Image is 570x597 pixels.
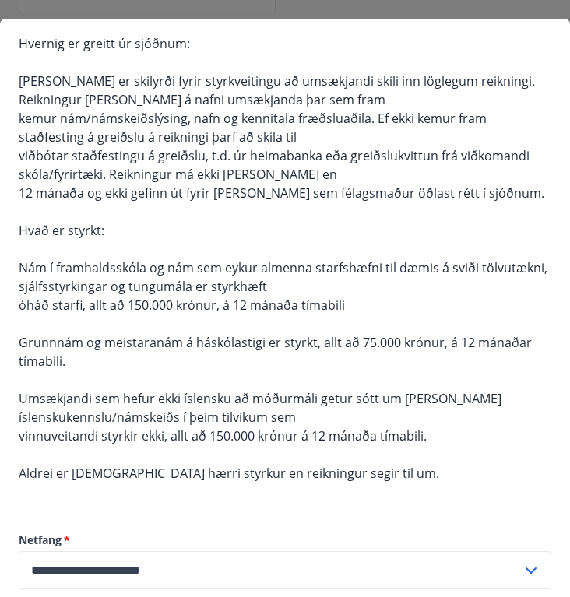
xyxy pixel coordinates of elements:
[19,465,439,482] span: Aldrei er [DEMOGRAPHIC_DATA] hærri styrkur en reikningur segir til um.
[19,222,104,239] span: Hvað er styrkt:
[19,35,190,52] span: Hvernig er greitt úr sjóðnum:
[19,334,532,370] span: Grunnnám og meistaranám á háskólastigi er styrkt, allt að 75.000 krónur, á 12 mánaðar tímabili.
[19,297,345,314] span: óháð starfi, allt að 150.000 krónur, á 12 mánaða tímabili
[19,532,551,548] label: Netfang
[19,184,544,202] span: 12 mánaða og ekki gefinn út fyrir [PERSON_NAME] sem félagsmaður öðlast rétt í sjóðnum.
[19,110,487,146] span: kemur nám/námskeiðslýsing, nafn og kennitala fræðsluaðila. Ef ekki kemur fram staðfesting á greið...
[19,147,530,183] span: viðbótar staðfestingu á greiðslu, t.d. úr heimabanka eða greiðslukvittun frá viðkomandi skóla/fyr...
[19,259,547,295] span: Nám í framhaldsskóla og nám sem eykur almenna starfshæfni til dæmis á sviði tölvutækni, sjálfssty...
[19,427,427,444] span: vinnuveitandi styrkir ekki, allt að 150.000 krónur á 12 mánaða tímabili.
[19,72,535,108] span: [PERSON_NAME] er skilyrði fyrir styrkveitingu að umsækjandi skili inn löglegum reikningi. Reiknin...
[19,390,501,426] span: Umsækjandi sem hefur ekki íslensku að móðurmáli getur sótt um [PERSON_NAME] íslenskukennslu/námsk...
